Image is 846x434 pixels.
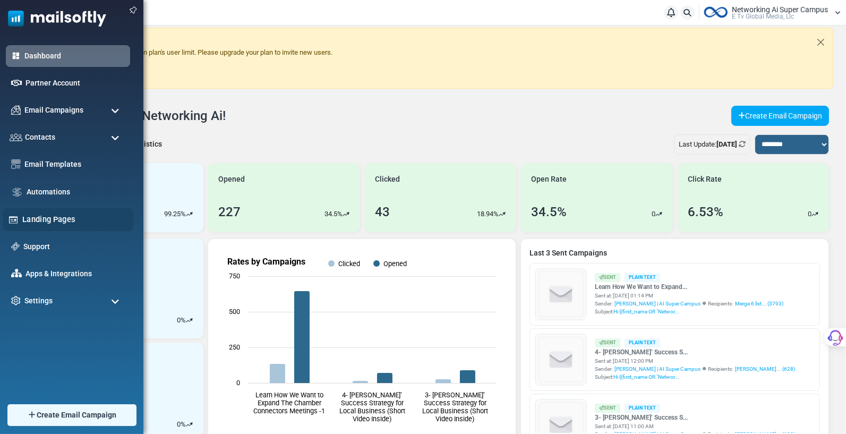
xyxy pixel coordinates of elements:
[595,404,620,413] div: Sent
[536,335,586,385] img: empty-draft-icon2.svg
[595,347,795,357] a: 4- [PERSON_NAME]’ Success S...
[25,78,125,89] a: Partner Account
[652,209,655,219] p: 0
[531,174,567,185] span: Open Rate
[218,174,245,185] span: Opened
[595,373,795,381] div: Subject:
[531,202,567,222] div: 34.5%
[732,6,828,13] span: Networking Ai Super Campus
[11,186,23,198] img: workflow.svg
[25,132,55,143] span: Contacts
[614,300,700,308] span: [PERSON_NAME] | AI Super Campus
[25,268,125,279] a: Apps & Integrations
[236,379,240,387] text: 0
[24,295,53,307] span: Settings
[217,248,507,433] svg: Rates by Campaigns
[422,391,488,423] text: 3- [PERSON_NAME]’ Success Strategy for Local Business (Short Video Inside)
[595,273,620,282] div: Sent
[164,209,186,219] p: 99.25%
[703,5,841,21] a: User Logo Networking Ai Super Campus E Tv Global Media, Llc
[808,209,811,219] p: 0
[10,133,22,141] img: contacts-icon.svg
[674,134,750,155] div: Last Update:
[595,338,620,347] div: Sent
[177,315,181,326] p: 0
[477,209,499,219] p: 18.94%
[11,296,21,305] img: settings-icon.svg
[614,365,700,373] span: [PERSON_NAME] | AI Super Campus
[11,242,20,251] img: support-icon.svg
[595,357,795,365] div: Sent at: [DATE] 12:00 PM
[8,215,19,225] img: landing_pages.svg
[595,422,795,430] div: Sent at: [DATE] 11:00 AM
[218,202,241,222] div: 227
[11,159,21,169] img: email-templates-icon.svg
[595,413,795,422] a: 3- [PERSON_NAME]’ Success S...
[254,391,326,415] text: Learn How We Want to Expand The Chamber Connectors Meetings -1
[625,338,660,347] div: Plain Text
[739,140,746,148] a: Refresh Stats
[24,50,125,62] a: Dashboard
[229,272,240,280] text: 750
[338,260,360,268] text: Clicked
[23,241,125,252] a: Support
[383,260,407,268] text: Opened
[37,410,116,421] span: Create Email Campaign
[688,202,723,222] div: 6.53%
[613,309,679,314] span: Hi {(first_name OR "Networ...
[595,308,783,316] div: Subject:
[625,273,660,282] div: Plain Text
[177,315,193,326] div: %
[339,391,405,423] text: 4- [PERSON_NAME]’ Success Strategy for Local Business (Short Video Inside)
[688,174,722,185] span: Click Rate
[735,365,795,373] a: [PERSON_NAME]... (628)
[177,419,181,430] p: 0
[613,374,679,380] span: Hi {(first_name OR "Networ...
[24,105,83,116] span: Email Campaigns
[375,202,390,222] div: 43
[731,106,829,126] a: Create Email Campaign
[227,257,305,267] text: Rates by Campaigns
[735,300,783,308] a: Merge 6 list... (3793)
[27,186,125,198] a: Automations
[595,300,783,308] div: Sender: Recipients:
[324,209,343,219] p: 34.5%
[375,174,400,185] span: Clicked
[595,365,795,373] div: Sender: Recipients:
[177,419,193,430] div: %
[56,47,807,58] p: You reached your subscription plan's user limit. Please upgrade your plan to invite new users.
[229,308,240,316] text: 500
[595,292,783,300] div: Sent at: [DATE] 01:14 PM
[536,270,586,319] img: empty-draft-icon2.svg
[809,28,833,56] button: Close
[22,214,127,225] a: Landing Pages
[229,343,240,351] text: 250
[716,140,737,148] b: [DATE]
[529,248,820,259] a: Last 3 Sent Campaigns
[625,404,660,413] div: Plain Text
[24,159,125,170] a: Email Templates
[11,105,21,115] img: campaigns-icon.png
[703,5,729,21] img: User Logo
[732,13,794,20] span: E Tv Global Media, Llc
[11,51,21,61] img: dashboard-icon-active.svg
[595,282,783,292] a: Learn How We Want to Expand...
